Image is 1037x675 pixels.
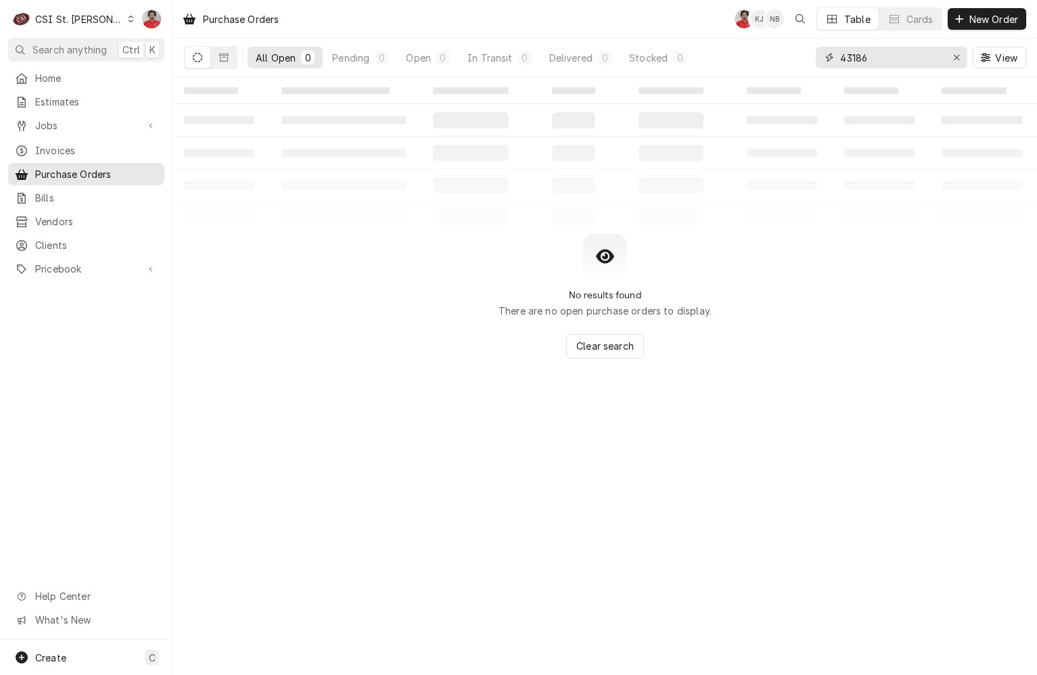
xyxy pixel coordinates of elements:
[569,289,641,301] h2: No results found
[946,47,967,68] button: Erase input
[149,651,156,665] span: C
[844,12,871,26] div: Table
[8,234,164,256] a: Clients
[35,167,158,181] span: Purchase Orders
[142,9,161,28] div: NF
[750,9,769,28] div: KJ
[439,51,447,65] div: 0
[12,9,31,28] div: CSI St. Louis's Avatar
[601,51,609,65] div: 0
[8,114,164,137] a: Go to Jobs
[629,51,668,65] div: Stocked
[35,613,156,627] span: What's New
[332,51,369,65] div: Pending
[32,43,107,57] span: Search anything
[639,87,704,94] span: ‌
[35,652,66,664] span: Create
[35,238,158,252] span: Clients
[566,334,644,358] button: Clear search
[149,43,156,57] span: K
[406,51,431,65] div: Open
[8,163,164,185] a: Purchase Orders
[256,51,296,65] div: All Open
[8,210,164,233] a: Vendors
[35,118,137,133] span: Jobs
[844,87,898,94] span: ‌
[35,214,158,229] span: Vendors
[8,139,164,162] a: Invoices
[173,77,1037,234] table: All Open Purchase Orders List Loading
[499,304,712,318] p: There are no open purchase orders to display.
[184,87,238,94] span: ‌
[35,95,158,109] span: Estimates
[735,9,754,28] div: Nicholas Faubert's Avatar
[549,51,593,65] div: Delivered
[8,67,164,89] a: Home
[676,51,684,65] div: 0
[35,262,137,276] span: Pricebook
[8,609,164,631] a: Go to What's New
[750,9,769,28] div: Ken Jiricek's Avatar
[765,9,784,28] div: Nick Badolato's Avatar
[521,51,529,65] div: 0
[948,8,1026,30] button: New Order
[377,51,386,65] div: 0
[840,47,942,68] input: Keyword search
[552,87,595,94] span: ‌
[433,87,509,94] span: ‌
[8,91,164,113] a: Estimates
[35,589,156,603] span: Help Center
[8,187,164,209] a: Bills
[35,12,123,26] div: CSI St. [PERSON_NAME]
[967,12,1021,26] span: New Order
[12,9,31,28] div: C
[281,87,390,94] span: ‌
[467,51,513,65] div: In Transit
[35,71,158,85] span: Home
[992,51,1020,65] span: View
[8,585,164,607] a: Go to Help Center
[8,258,164,280] a: Go to Pricebook
[35,191,158,205] span: Bills
[789,8,811,30] button: Open search
[906,12,934,26] div: Cards
[142,9,161,28] div: Nicholas Faubert's Avatar
[765,9,784,28] div: NB
[735,9,754,28] div: NF
[574,339,637,353] span: Clear search
[8,38,164,62] button: Search anythingCtrlK
[304,51,312,65] div: 0
[747,87,801,94] span: ‌
[35,143,158,158] span: Invoices
[122,43,140,57] span: Ctrl
[942,87,1007,94] span: ‌
[973,47,1026,68] button: View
